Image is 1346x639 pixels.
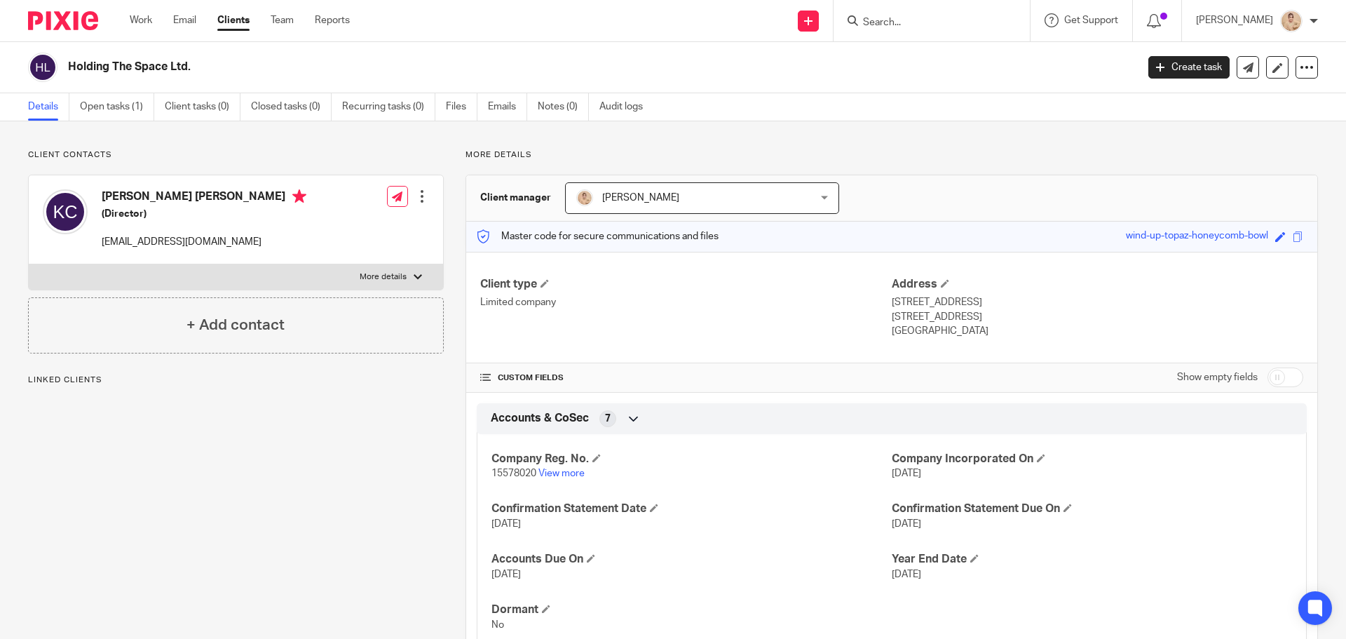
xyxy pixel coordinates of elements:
a: Emails [488,93,527,121]
a: Clients [217,13,250,27]
a: Details [28,93,69,121]
a: Recurring tasks (0) [342,93,435,121]
span: [DATE] [892,570,921,579]
h5: (Director) [102,207,306,221]
a: Closed tasks (0) [251,93,332,121]
p: [GEOGRAPHIC_DATA] [892,324,1303,338]
a: Notes (0) [538,93,589,121]
a: Reports [315,13,350,27]
h4: Dormant [491,603,892,617]
a: Client tasks (0) [165,93,240,121]
i: Primary [292,189,306,203]
p: [PERSON_NAME] [1196,13,1273,27]
a: Work [130,13,152,27]
p: Master code for secure communications and files [477,229,719,243]
h4: [PERSON_NAME] [PERSON_NAME] [102,189,306,207]
h4: Company Incorporated On [892,452,1292,466]
label: Show empty fields [1177,370,1258,384]
h4: Address [892,277,1303,292]
h4: Confirmation Statement Due On [892,502,1292,516]
input: Search [862,17,988,29]
p: Limited company [480,295,892,309]
div: wind-up-topaz-honeycomb-bowl [1126,229,1268,245]
p: [EMAIL_ADDRESS][DOMAIN_NAME] [102,235,306,249]
h4: Company Reg. No. [491,452,892,466]
h4: CUSTOM FIELDS [480,372,892,384]
img: DSC06218%20-%20Copy.JPG [1280,10,1303,32]
span: [DATE] [491,570,521,579]
span: 7 [605,412,611,426]
span: [DATE] [491,519,521,529]
a: Open tasks (1) [80,93,154,121]
span: [DATE] [892,519,921,529]
img: Pixie [28,11,98,30]
h2: Holding The Space Ltd. [68,60,916,74]
h3: Client manager [480,191,551,205]
a: Team [271,13,294,27]
a: Files [446,93,477,121]
a: Create task [1148,56,1230,79]
p: [STREET_ADDRESS] [892,295,1303,309]
span: [DATE] [892,469,921,478]
p: [STREET_ADDRESS] [892,310,1303,324]
h4: + Add contact [186,314,285,336]
p: Client contacts [28,149,444,161]
h4: Accounts Due On [491,552,892,567]
img: DSC06218%20-%20Copy.JPG [576,189,593,206]
span: [PERSON_NAME] [602,193,679,203]
a: View more [538,469,585,478]
h4: Client type [480,277,892,292]
h4: Confirmation Statement Date [491,502,892,516]
span: 15578020 [491,469,536,478]
h4: Year End Date [892,552,1292,567]
img: svg%3E [28,53,57,82]
p: More details [360,271,407,283]
span: No [491,620,504,630]
span: Accounts & CoSec [491,411,589,426]
a: Audit logs [599,93,653,121]
span: Get Support [1064,15,1118,25]
a: Email [173,13,196,27]
p: More details [465,149,1318,161]
p: Linked clients [28,375,444,386]
img: svg%3E [43,189,88,234]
